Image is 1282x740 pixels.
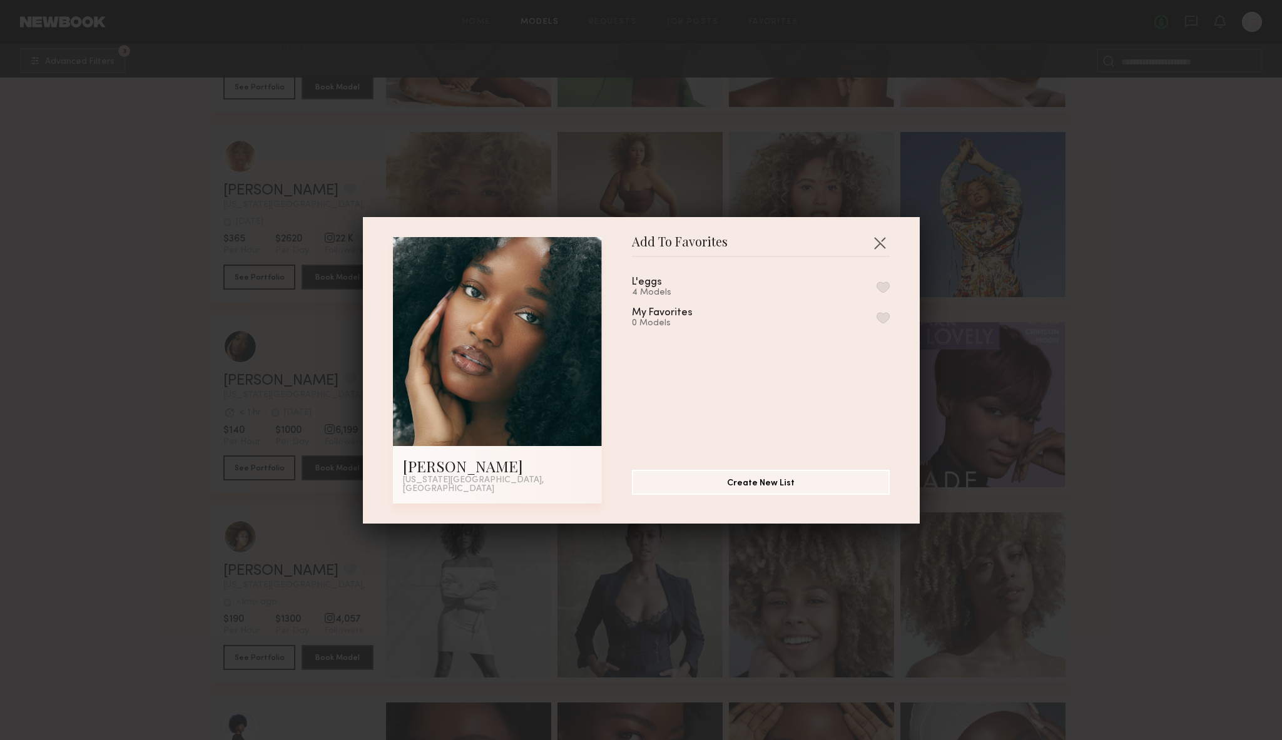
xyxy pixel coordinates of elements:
[632,237,728,256] span: Add To Favorites
[632,308,693,318] div: My Favorites
[870,233,890,253] button: Close
[403,476,592,494] div: [US_STATE][GEOGRAPHIC_DATA], [GEOGRAPHIC_DATA]
[632,470,890,495] button: Create New List
[632,318,723,328] div: 0 Models
[403,456,592,476] div: [PERSON_NAME]
[632,288,692,298] div: 4 Models
[632,277,662,288] div: L'eggs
